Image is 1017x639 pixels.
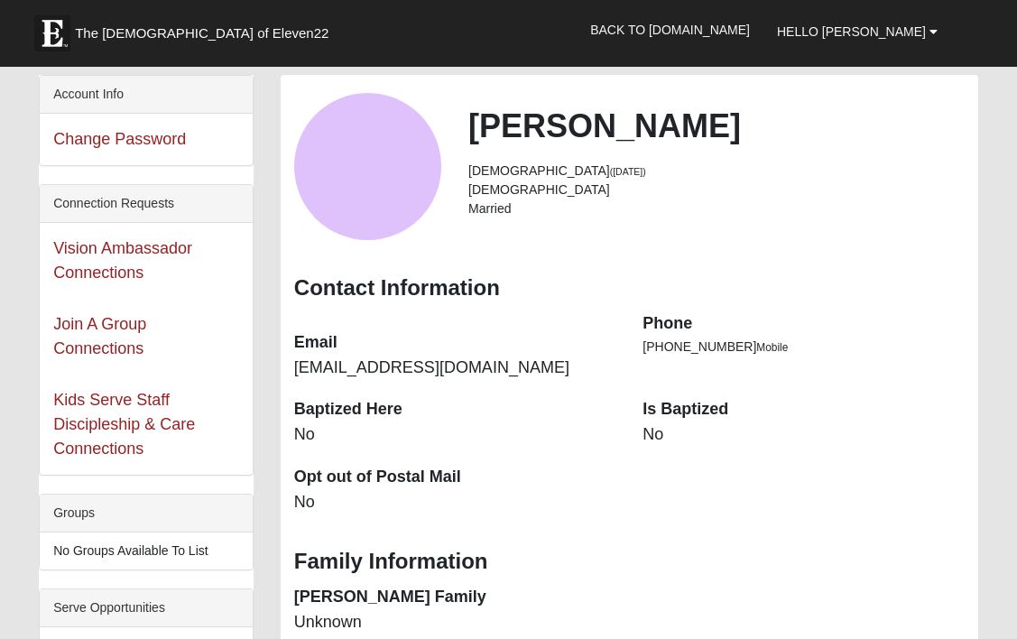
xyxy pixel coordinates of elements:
[294,275,965,301] h3: Contact Information
[40,76,253,114] div: Account Info
[25,6,386,51] a: The [DEMOGRAPHIC_DATA] of Eleven22
[468,199,965,218] li: Married
[294,423,615,447] dd: No
[468,162,965,181] li: [DEMOGRAPHIC_DATA]
[294,93,441,240] a: View Fullsize Photo
[53,391,195,458] a: Kids Serve Staff Discipleship & Care Connections
[294,466,615,489] dt: Opt out of Postal Mail
[294,586,615,609] dt: [PERSON_NAME] Family
[40,495,253,532] div: Groups
[643,423,964,447] dd: No
[53,315,146,357] a: Join A Group Connections
[294,398,615,421] dt: Baptized Here
[53,130,186,148] a: Change Password
[577,7,763,52] a: Back to [DOMAIN_NAME]
[294,549,965,575] h3: Family Information
[643,338,964,357] li: [PHONE_NUMBER]
[40,589,253,627] div: Serve Opportunities
[34,15,70,51] img: Eleven22 logo
[294,357,615,380] dd: [EMAIL_ADDRESS][DOMAIN_NAME]
[777,24,926,39] span: Hello [PERSON_NAME]
[643,398,964,421] dt: Is Baptized
[294,331,615,355] dt: Email
[294,491,615,514] dd: No
[756,341,788,354] span: Mobile
[763,9,951,54] a: Hello [PERSON_NAME]
[468,181,965,199] li: [DEMOGRAPHIC_DATA]
[468,106,965,145] h2: [PERSON_NAME]
[40,532,253,570] li: No Groups Available To List
[53,239,192,282] a: Vision Ambassador Connections
[643,312,964,336] dt: Phone
[294,611,615,634] dd: Unknown
[40,185,253,223] div: Connection Requests
[610,166,646,177] small: ([DATE])
[75,24,328,42] span: The [DEMOGRAPHIC_DATA] of Eleven22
